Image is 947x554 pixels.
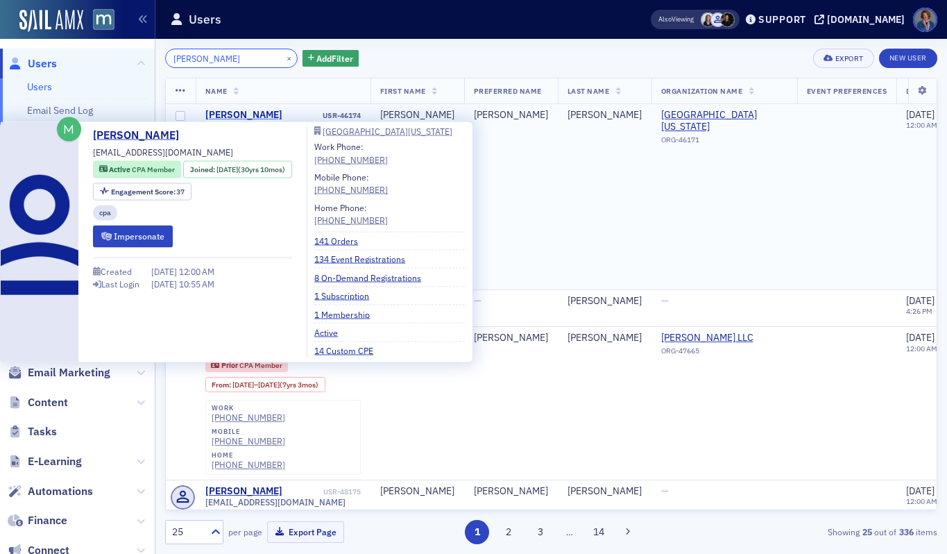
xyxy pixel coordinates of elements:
[43,255,266,289] a: More in the Help Center
[22,361,216,456] div: On the user index page there is a filter for User Has Registration for Product, you can enter the...
[8,365,110,380] a: Email Marketing
[99,164,175,175] a: Active CPA Member
[474,109,548,121] div: [PERSON_NAME]
[661,135,787,149] div: ORG-46171
[658,15,672,24] div: Also
[28,484,93,499] span: Automations
[40,8,62,30] img: Profile image for Aidan
[60,303,237,315] div: joined the conversation
[239,360,282,370] span: CPA Member
[19,10,83,32] a: SailAMX
[42,302,56,316] img: Profile image for Aidan
[314,308,380,320] a: 1 Membership
[28,56,57,72] span: Users
[474,485,548,498] div: [PERSON_NAME]
[879,49,937,68] a: New User
[212,380,232,389] span: From :
[165,49,298,68] input: Search…
[827,13,905,26] div: [DOMAIN_NAME]
[190,164,216,175] span: Joined :
[11,332,228,464] div: Hi [PERSON_NAME],On the user index page there is a filter for User Has Registration for Product, ...
[232,380,254,389] span: [DATE]
[232,380,318,389] div: – (7yrs 3mos)
[205,109,282,121] a: [PERSON_NAME]
[28,513,67,528] span: Finance
[11,260,33,282] img: Profile image for Operator
[474,332,548,344] div: [PERSON_NAME]
[28,395,68,410] span: Content
[661,294,669,307] span: —
[314,289,379,302] a: 1 Subscription
[93,161,181,178] div: Active: Active: CPA Member
[172,525,203,539] div: 25
[11,300,266,332] div: Aidan says…
[568,485,642,498] div: [PERSON_NAME]
[380,86,426,96] span: First Name
[380,109,454,121] div: [PERSON_NAME]
[57,230,138,242] strong: Event Creation
[568,86,610,96] span: Last Name
[212,436,285,446] a: [PHONE_NUMBER]
[835,55,864,62] div: Export
[661,346,787,360] div: ORG-47665
[316,52,353,65] span: Add Filter
[109,165,132,174] span: Active
[323,127,452,135] div: [GEOGRAPHIC_DATA][US_STATE]
[906,331,935,344] span: [DATE]
[34,149,130,160] b: under 10 minutes
[586,520,611,544] button: 14
[906,496,937,506] time: 12:00 AM
[906,108,935,121] span: [DATE]
[314,153,388,165] a: [PHONE_NUMBER]
[93,226,173,247] button: Impersonate
[906,120,937,130] time: 12:00 AM
[93,9,114,31] img: SailAMX
[22,340,216,354] div: Hi [PERSON_NAME],
[284,111,361,120] div: USR-46174
[83,9,114,33] a: View Homepage
[284,487,361,496] div: USR-48175
[43,218,266,255] div: Event Creation
[807,86,887,96] span: Event Preferences
[221,360,239,370] span: Prior
[474,86,542,96] span: Preferred Name
[205,377,325,392] div: From: 2015-12-07 00:00:00
[22,455,33,466] button: Upload attachment
[701,12,715,27] span: Kelly Brown
[380,485,454,498] div: [PERSON_NAME]
[314,326,348,338] a: Active
[661,485,669,497] span: —
[216,164,238,174] span: [DATE]
[101,268,132,276] div: Created
[813,49,873,68] button: Export
[860,526,874,538] strong: 25
[9,6,35,32] button: go back
[314,344,384,357] a: 14 Custom CPE
[60,304,137,314] b: [PERSON_NAME]
[28,454,82,469] span: E-Learning
[205,358,289,372] div: Prior: Prior: CPA Member
[212,460,285,470] a: [PHONE_NUMBER]
[8,484,93,499] a: Automations
[27,81,52,93] a: Users
[314,183,388,196] a: [PHONE_NUMBER]
[179,266,214,277] span: 12:00 AM
[111,186,177,196] span: Engagement Score :
[11,171,228,215] div: In the meantime, this article might help:
[205,86,228,96] span: Name
[151,266,179,277] span: [DATE]
[212,412,285,423] a: [PHONE_NUMBER]
[720,12,735,27] span: Lauren McDonough
[67,7,157,17] h1: [PERSON_NAME]
[88,455,99,466] button: Start recording
[111,187,185,195] div: 37
[205,485,282,498] a: [PERSON_NAME]
[314,214,388,226] a: [PHONE_NUMBER]
[101,280,139,288] div: Last Login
